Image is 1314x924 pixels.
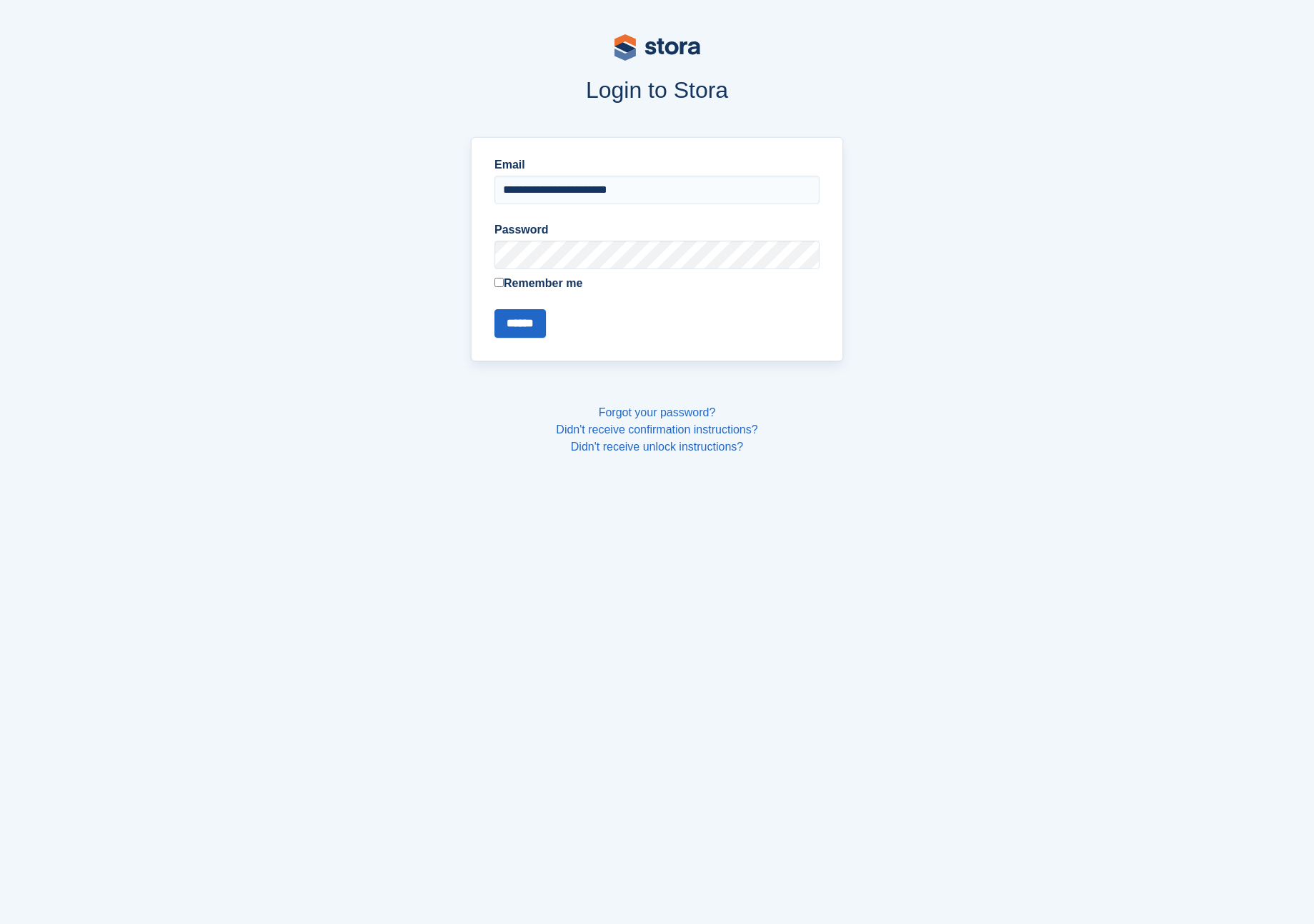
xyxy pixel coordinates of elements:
[494,156,820,174] label: Email
[494,278,504,287] input: Remember me
[599,406,716,418] a: Forgot your password?
[556,423,757,436] a: Didn't receive confirmation instructions?
[571,441,743,453] a: Didn't receive unlock instructions?
[199,77,1116,103] h1: Login to Stora
[494,221,820,238] label: Password
[614,34,700,61] img: stora-logo-53a41332b3708ae10de48c4981b4e9114cc0af31d8433b30ea865607fb682f29.svg
[494,275,820,292] label: Remember me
